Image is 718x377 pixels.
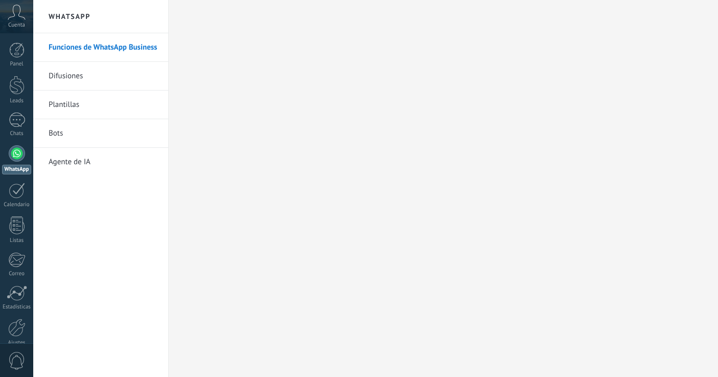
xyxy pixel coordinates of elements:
[33,62,168,91] li: Difusiones
[2,304,32,311] div: Estadísticas
[2,271,32,277] div: Correo
[2,61,32,68] div: Panel
[33,33,168,62] li: Funciones de WhatsApp Business
[33,148,168,176] li: Agente de IA
[2,130,32,137] div: Chats
[2,202,32,208] div: Calendario
[49,119,158,148] a: Bots
[33,119,168,148] li: Bots
[49,33,158,62] a: Funciones de WhatsApp Business
[49,148,158,176] a: Agente de IA
[2,237,32,244] div: Listas
[2,165,31,174] div: WhatsApp
[2,98,32,104] div: Leads
[8,22,25,29] span: Cuenta
[49,91,158,119] a: Plantillas
[49,62,158,91] a: Difusiones
[2,340,32,346] div: Ajustes
[33,91,168,119] li: Plantillas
